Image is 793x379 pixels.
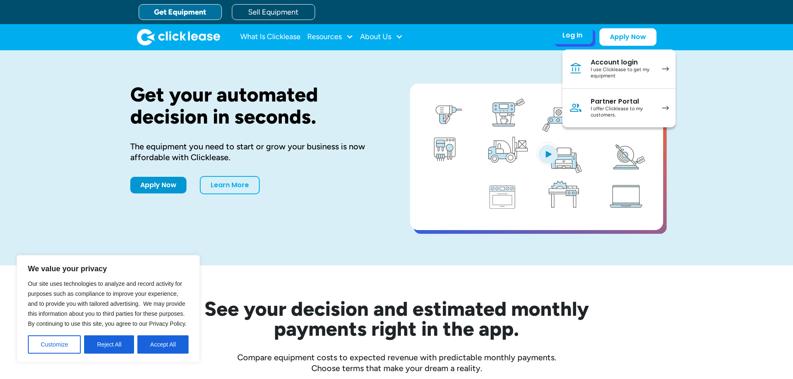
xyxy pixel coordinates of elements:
[662,67,669,71] img: arrow
[200,176,260,194] a: Learn More
[537,142,559,166] img: Blue play button logo on a light blue circular background
[130,84,383,128] h1: Get your automated decision in seconds.
[599,28,656,46] a: Apply Now
[662,106,669,110] img: arrow
[562,31,582,40] div: Log In
[130,141,383,163] div: The equipment you need to start or grow your business is now affordable with Clicklease.
[164,299,630,339] h2: See your decision and estimated monthly payments right in the app.
[360,29,403,45] div: About Us
[137,29,220,45] img: Clicklease logo
[139,4,222,20] a: Get Equipment
[562,50,676,89] a: Account loginI use Clicklease to get my equipment
[569,62,582,75] img: Bank icon
[410,84,663,230] a: open lightbox
[17,255,200,362] div: We value your privacy
[28,335,81,354] button: Customize
[591,58,654,67] div: Account login
[562,50,676,127] nav: Log In
[240,29,301,45] a: What Is Clicklease
[130,177,186,193] a: Apply Now
[28,264,189,274] p: We value your privacy
[84,335,134,354] button: Reject All
[591,67,654,79] div: I use Clicklease to get my equipment
[137,335,189,354] button: Accept All
[591,97,654,106] div: Partner Portal
[232,4,315,20] a: Sell Equipment
[137,29,220,45] a: home
[130,352,663,374] div: Compare equipment costs to expected revenue with predictable monthly payments. Choose terms that ...
[569,101,582,114] img: Person icon
[562,89,676,127] a: Partner PortalI offer Clicklease to my customers.
[28,280,186,327] span: Our site uses technologies to analyze and record activity for purposes such as compliance to impr...
[307,29,353,45] div: Resources
[591,106,654,119] div: I offer Clicklease to my customers.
